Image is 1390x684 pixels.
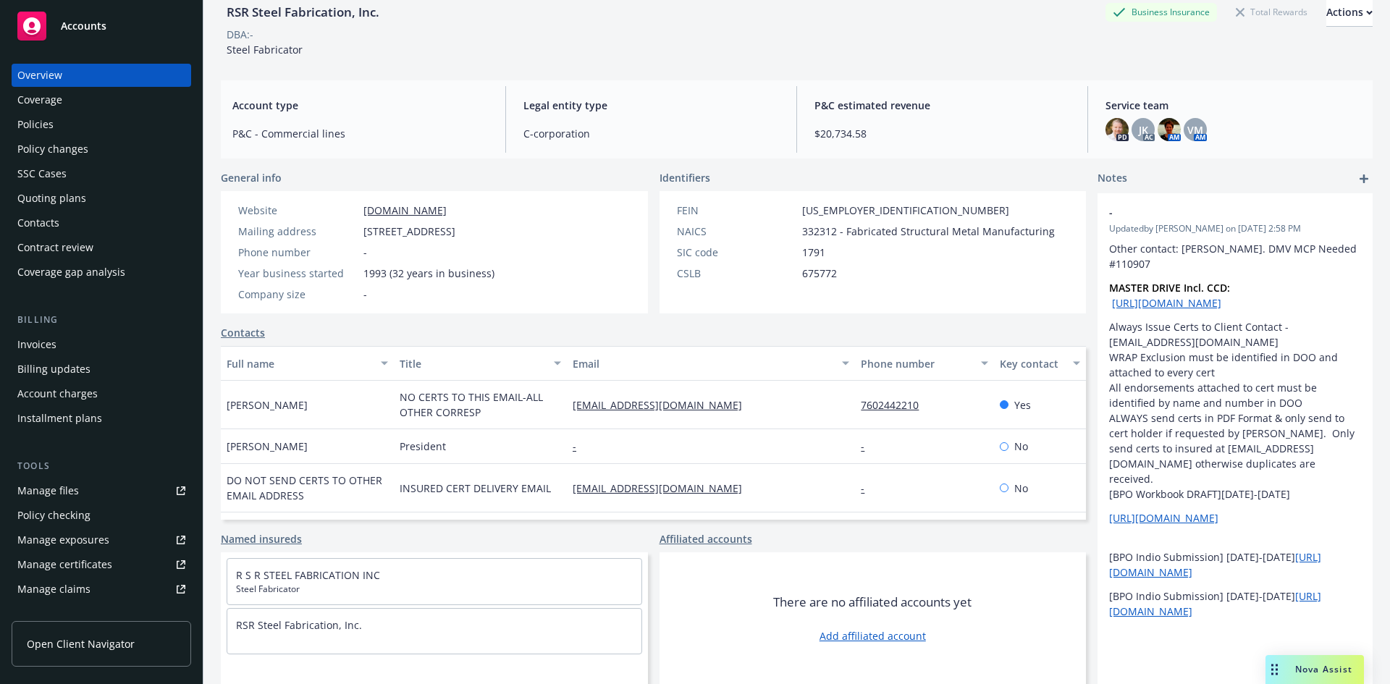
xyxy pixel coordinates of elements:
[363,224,455,239] span: [STREET_ADDRESS]
[238,266,358,281] div: Year business started
[814,98,1070,113] span: P&C estimated revenue
[17,358,90,381] div: Billing updates
[1109,410,1361,486] li: ALWAYS send certs in PDF Format & only send to cert holder if requested by [PERSON_NAME]. Only se...
[238,203,358,218] div: Website
[363,203,447,217] a: [DOMAIN_NAME]
[677,224,796,239] div: NAICS
[677,203,796,218] div: FEIN
[523,126,779,141] span: C-corporation
[400,481,551,496] span: INSURED CERT DELIVERY EMAIL
[773,594,972,611] span: There are no affiliated accounts yet
[12,333,191,356] a: Invoices
[1109,281,1230,295] strong: MASTER DRIVE Incl. CCD:
[17,261,125,284] div: Coverage gap analysis
[1109,380,1361,410] li: All endorsements attached to cert must be identified by name and number in DOO
[12,64,191,87] a: Overview
[12,358,191,381] a: Billing updates
[814,126,1070,141] span: $20,734.58
[227,356,372,371] div: Full name
[238,224,358,239] div: Mailing address
[1098,193,1373,630] div: -Updatedby [PERSON_NAME] on [DATE] 2:58 PMOther contact: [PERSON_NAME]. DMV MCP Needed #110907MAS...
[1109,588,1361,619] p: [BPO Indio Submission] [DATE]-[DATE]
[17,553,112,576] div: Manage certificates
[363,266,494,281] span: 1993 (32 years in business)
[1109,319,1361,350] p: Always Issue Certs to Client Contact - [EMAIL_ADDRESS][DOMAIN_NAME]
[236,618,362,632] a: RSR Steel Fabrication, Inc.
[12,578,191,601] a: Manage claims
[27,636,135,651] span: Open Client Navigator
[232,126,488,141] span: P&C - Commercial lines
[227,397,308,413] span: [PERSON_NAME]
[221,170,282,185] span: General info
[802,245,825,260] span: 1791
[232,98,488,113] span: Account type
[994,346,1086,381] button: Key contact
[1265,655,1284,684] div: Drag to move
[17,333,56,356] div: Invoices
[17,64,62,87] div: Overview
[227,473,388,503] span: DO NOT SEND CERTS TO OTHER EMAIL ADDRESS
[363,245,367,260] span: -
[17,407,102,430] div: Installment plans
[221,346,394,381] button: Full name
[1098,170,1127,187] span: Notes
[861,356,972,371] div: Phone number
[1112,296,1221,310] a: [URL][DOMAIN_NAME]
[17,236,93,259] div: Contract review
[573,481,754,495] a: [EMAIL_ADDRESS][DOMAIN_NAME]
[221,531,302,546] a: Named insureds
[1014,439,1028,454] span: No
[1109,486,1361,502] p: [BPO Workbook DRAFT][DATE]-[DATE]
[12,504,191,527] a: Policy checking
[12,459,191,473] div: Tools
[1105,98,1361,113] span: Service team
[1139,122,1148,138] span: JK
[238,287,358,302] div: Company size
[855,346,993,381] button: Phone number
[17,382,98,405] div: Account charges
[394,346,567,381] button: Title
[1109,511,1218,525] a: [URL][DOMAIN_NAME]
[12,382,191,405] a: Account charges
[61,20,106,32] span: Accounts
[1158,118,1181,141] img: photo
[861,439,876,453] a: -
[1109,350,1361,380] li: WRAP Exclusion must be identified in DOO and attached to every cert
[12,6,191,46] a: Accounts
[17,479,79,502] div: Manage files
[12,138,191,161] a: Policy changes
[1187,122,1203,138] span: VM
[400,439,446,454] span: President
[573,439,588,453] a: -
[238,245,358,260] div: Phone number
[17,88,62,111] div: Coverage
[1109,205,1323,220] span: -
[1014,481,1028,496] span: No
[1105,118,1129,141] img: photo
[802,203,1009,218] span: [US_EMPLOYER_IDENTIFICATION_NUMBER]
[677,266,796,281] div: CSLB
[12,407,191,430] a: Installment plans
[17,528,109,552] div: Manage exposures
[523,98,779,113] span: Legal entity type
[221,3,385,22] div: RSR Steel Fabrication, Inc.
[1105,3,1217,21] div: Business Insurance
[1000,356,1064,371] div: Key contact
[12,187,191,210] a: Quoting plans
[1109,241,1361,271] p: Other contact: [PERSON_NAME]. DMV MCP Needed #110907
[1295,663,1352,675] span: Nova Assist
[400,356,545,371] div: Title
[12,261,191,284] a: Coverage gap analysis
[17,504,90,527] div: Policy checking
[861,481,876,495] a: -
[1109,222,1361,235] span: Updated by [PERSON_NAME] on [DATE] 2:58 PM
[236,583,633,596] span: Steel Fabricator
[17,113,54,136] div: Policies
[12,528,191,552] span: Manage exposures
[1355,170,1373,187] a: add
[12,553,191,576] a: Manage certificates
[677,245,796,260] div: SIC code
[573,398,754,412] a: [EMAIL_ADDRESS][DOMAIN_NAME]
[400,389,561,420] span: NO CERTS TO THIS EMAIL-ALL OTHER CORRESP
[17,602,85,625] div: Manage BORs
